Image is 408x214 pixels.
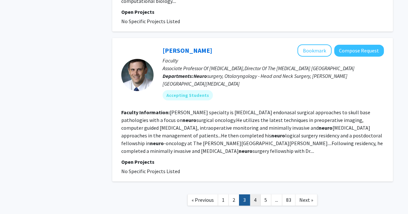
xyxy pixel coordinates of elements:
button: Add Gary Gallia to Bookmarks [297,44,332,57]
span: surgery, Otolaryngology - Head and Neck Surgery, [PERSON_NAME][GEOGRAPHIC_DATA][MEDICAL_DATA] [163,73,347,87]
b: neuro [271,132,285,139]
a: 83 [282,194,295,206]
p: Open Projects [121,8,384,16]
p: Faculty [163,57,384,64]
iframe: Chat [5,185,27,209]
a: 4 [250,194,261,206]
p: Associate Professor Of [MEDICAL_DATA],Director Of The [MEDICAL_DATA] [GEOGRAPHIC_DATA] [163,64,384,72]
b: Faculty Information: [121,109,170,116]
mat-chip: Accepting Students [163,90,213,100]
span: ... [275,197,278,203]
nav: Page navigation [112,188,393,214]
b: neuro [239,148,253,154]
span: No Specific Projects Listed [121,168,180,174]
span: Next » [299,197,313,203]
a: 3 [239,194,250,206]
button: Compose Request to Gary Gallia [334,45,384,57]
a: Next [295,194,317,206]
b: neuro [319,125,333,131]
a: 5 [260,194,271,206]
span: « Previous [192,197,214,203]
a: 2 [228,194,239,206]
fg-read-more: [PERSON_NAME] specialty is [MEDICAL_DATA] endonasal surgical approaches to skull base pathologies... [121,109,383,154]
b: Neuro [194,73,207,79]
a: [PERSON_NAME] [163,46,212,54]
b: neuro [183,117,196,123]
p: Open Projects [121,158,384,166]
span: No Specific Projects Listed [121,18,180,24]
a: Previous [187,194,218,206]
b: neuro [150,140,164,146]
a: 1 [218,194,229,206]
b: Departments: [163,73,194,79]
